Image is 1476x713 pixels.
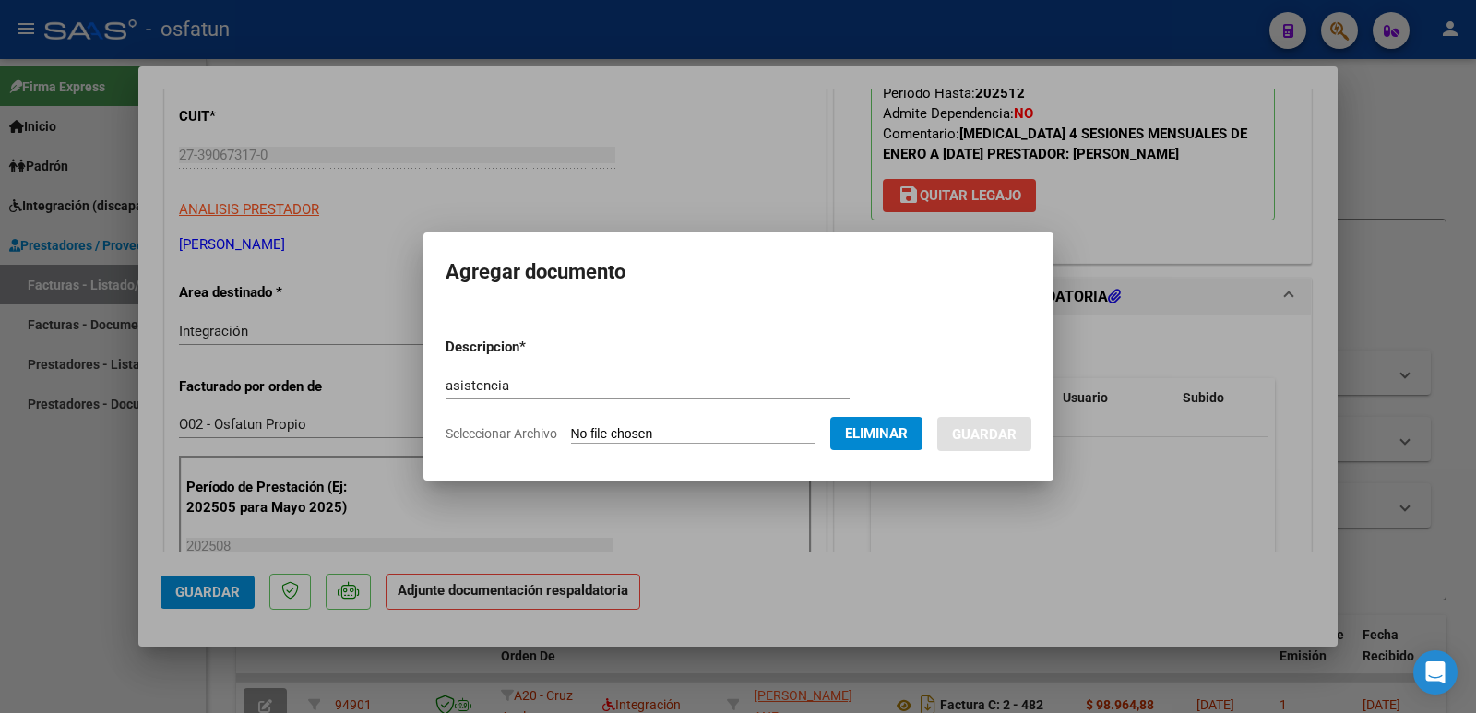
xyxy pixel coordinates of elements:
[845,425,908,442] span: Eliminar
[1413,650,1458,695] div: Open Intercom Messenger
[830,417,922,450] button: Eliminar
[446,337,622,358] p: Descripcion
[937,417,1031,451] button: Guardar
[952,426,1017,443] span: Guardar
[446,255,1031,290] h2: Agregar documento
[446,426,557,441] span: Seleccionar Archivo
